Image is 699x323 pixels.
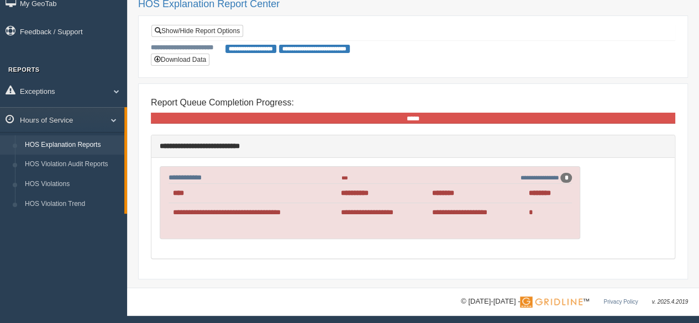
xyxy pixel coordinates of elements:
[520,296,582,308] img: Gridline
[151,25,243,37] a: Show/Hide Report Options
[151,98,675,108] h4: Report Queue Completion Progress:
[652,299,688,305] span: v. 2025.4.2019
[151,54,209,66] button: Download Data
[20,174,124,194] a: HOS Violations
[461,296,688,308] div: © [DATE]-[DATE] - ™
[20,135,124,155] a: HOS Explanation Reports
[603,299,638,305] a: Privacy Policy
[20,194,124,214] a: HOS Violation Trend
[20,155,124,174] a: HOS Violation Audit Reports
